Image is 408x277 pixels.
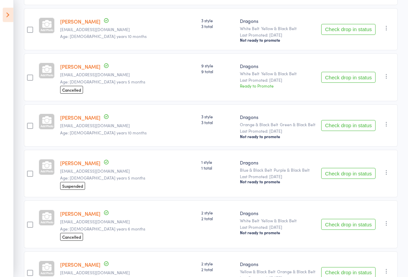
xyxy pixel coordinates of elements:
[60,210,100,217] a: [PERSON_NAME]
[60,123,196,128] small: Grewalharman2012@gmail.com
[240,129,316,134] small: Last Promoted: [DATE]
[60,27,196,32] small: sanjeerad@yahoo.com
[60,220,196,224] small: worldofwax@hotmail.com
[240,261,316,268] div: Dragons
[240,33,316,38] small: Last Promoted: [DATE]
[201,24,234,29] span: 3 total
[321,72,376,83] button: Check drop in status
[240,179,316,185] div: Not ready to promote
[240,168,316,172] div: Blue & Black Belt
[277,269,315,275] span: Orange & Black Belt
[60,63,100,70] a: [PERSON_NAME]
[60,182,85,190] span: Suspended
[240,219,316,223] div: White Belt
[240,18,316,25] div: Dragons
[240,26,316,31] div: White Belt
[240,134,316,140] div: Not ready to promote
[201,159,234,165] span: 1 style
[240,63,316,70] div: Dragons
[240,114,316,121] div: Dragons
[60,261,100,268] a: [PERSON_NAME]
[60,72,196,77] small: singh.pratima771@gmail.com
[60,79,145,85] span: Age: [DEMOGRAPHIC_DATA] years 5 months
[60,169,196,174] small: Nbalihan@gmail.com
[60,233,83,241] span: Cancelled
[60,160,100,167] a: [PERSON_NAME]
[201,69,234,75] span: 9 total
[240,78,316,83] small: Last Promoted: [DATE]
[60,86,83,94] span: Cancelled
[60,226,145,232] span: Age: [DEMOGRAPHIC_DATA] years 6 months
[261,218,297,224] span: Yellow & Black Belt
[274,167,310,173] span: Purple & Black Belt
[240,159,316,166] div: Dragons
[60,18,100,25] a: [PERSON_NAME]
[321,168,376,179] button: Check drop in status
[60,114,100,121] a: [PERSON_NAME]
[201,63,234,69] span: 9 style
[280,122,315,128] span: Green & Black Belt
[201,261,234,267] span: 2 style
[261,71,297,77] span: Yellow & Black Belt
[240,225,316,230] small: Last Promoted: [DATE]
[240,71,316,76] div: White Belt
[60,271,196,275] small: ramankailey81@yahoo.com
[60,34,147,39] span: Age: [DEMOGRAPHIC_DATA] years 10 months
[201,165,234,171] span: 1 total
[201,18,234,24] span: 3 style
[240,38,316,43] div: Not ready to promote
[240,269,316,274] div: Yellow & Black Belt
[60,175,145,181] span: Age: [DEMOGRAPHIC_DATA] years 5 months
[201,210,234,216] span: 2 style
[201,216,234,222] span: 2 total
[240,210,316,217] div: Dragons
[201,267,234,273] span: 2 total
[240,230,316,236] div: Not ready to promote
[60,130,147,136] span: Age: [DEMOGRAPHIC_DATA] years 10 months
[321,120,376,131] button: Check drop in status
[261,26,297,31] span: Yellow & Black Belt
[201,114,234,120] span: 3 style
[240,174,316,179] small: Last Promoted: [DATE]
[321,24,376,35] button: Check drop in status
[240,122,316,127] div: Orange & Black Belt
[201,120,234,126] span: 3 total
[240,83,316,89] div: Ready to Promote
[321,219,376,230] button: Check drop in status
